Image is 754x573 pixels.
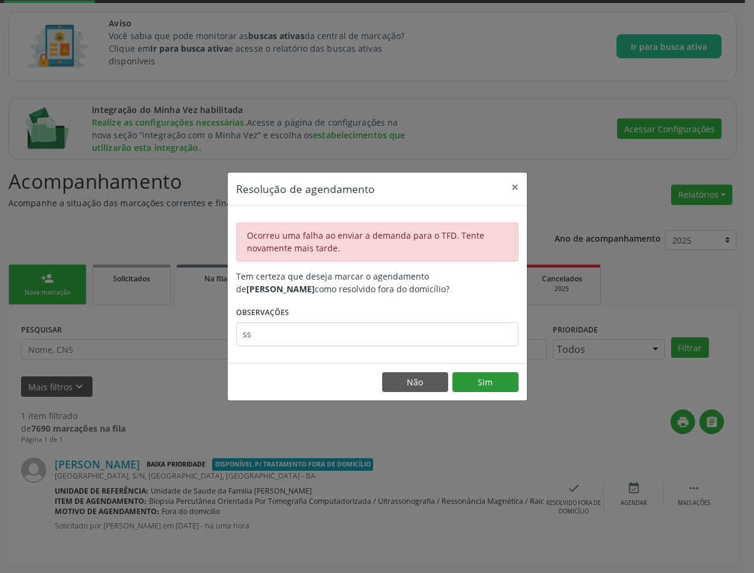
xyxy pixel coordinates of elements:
button: Close [503,173,527,202]
div: Tem certeza que deseja marcar o agendamento de como resolvido fora do domicílio? [236,270,518,295]
div: Ocorreu uma falha ao enviar a demanda para o TFD. Tente novamente mais tarde. [236,222,518,262]
label: Observações [236,304,289,322]
button: Não [382,372,448,393]
b: [PERSON_NAME] [246,283,315,295]
h5: Resolução de agendamento [236,181,375,197]
button: Sim [452,372,518,393]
